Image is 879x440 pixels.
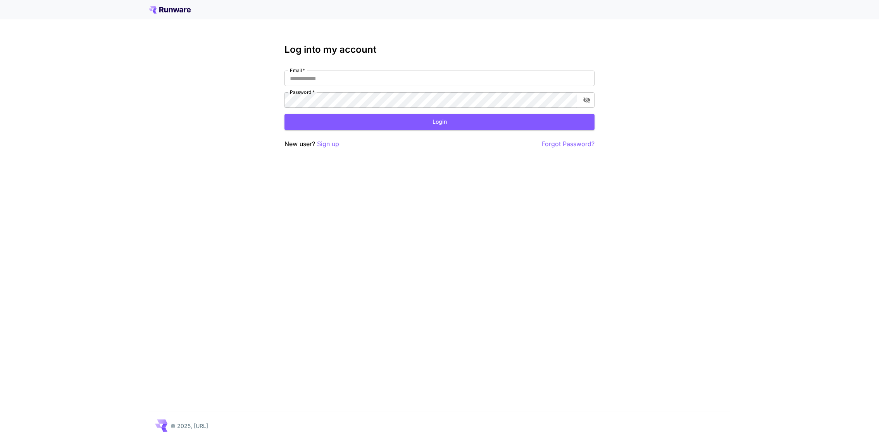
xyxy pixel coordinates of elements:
button: Login [284,114,595,130]
label: Email [290,67,305,74]
button: Forgot Password? [542,139,595,149]
p: New user? [284,139,339,149]
label: Password [290,89,315,95]
h3: Log into my account [284,44,595,55]
button: Sign up [317,139,339,149]
button: toggle password visibility [580,93,594,107]
p: © 2025, [URL] [171,422,208,430]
